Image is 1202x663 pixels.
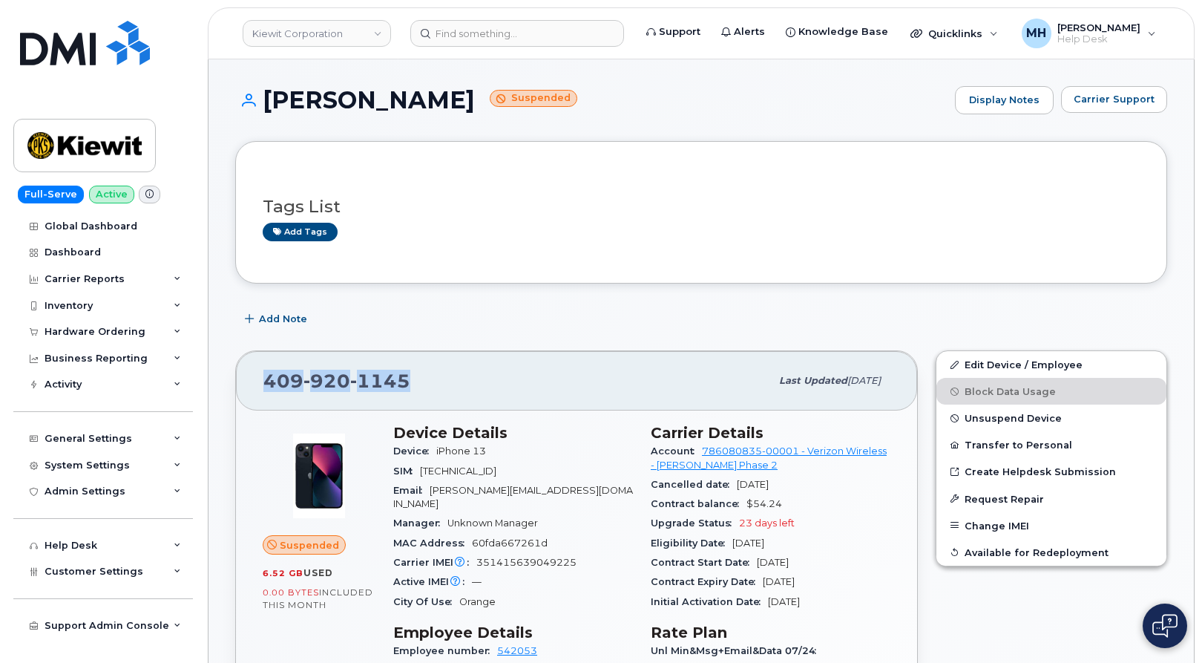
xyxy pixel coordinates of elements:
[436,445,486,457] span: iPhone 13
[472,538,548,549] span: 60fda667261d
[263,223,338,241] a: Add tags
[651,538,732,549] span: Eligibility Date
[263,587,319,598] span: 0.00 Bytes
[651,498,746,509] span: Contract balance
[303,567,333,578] span: used
[393,557,476,568] span: Carrier IMEI
[393,576,472,587] span: Active IMEI
[965,413,1062,424] span: Unsuspend Device
[1152,614,1178,638] img: Open chat
[393,424,633,442] h3: Device Details
[393,624,633,641] h3: Employee Details
[497,645,537,656] a: 542053
[420,466,496,477] span: [TECHNICAL_ID]
[393,538,472,549] span: MAC Address
[393,445,436,457] span: Device
[393,596,459,607] span: City Of Use
[393,645,497,656] span: Employee number
[263,370,410,392] span: 409
[965,546,1109,558] span: Available for Redeployment
[737,479,769,490] span: [DATE]
[651,596,768,607] span: Initial Activation Date
[936,405,1166,431] button: Unsuspend Device
[235,306,320,333] button: Add Note
[651,624,890,641] h3: Rate Plan
[447,517,538,529] span: Unknown Manager
[955,86,1054,114] a: Display Notes
[651,517,739,529] span: Upgrade Status
[490,90,577,107] small: Suspended
[350,370,410,392] span: 1145
[393,466,420,477] span: SIM
[936,486,1166,512] button: Request Repair
[651,424,890,442] h3: Carrier Details
[651,557,757,568] span: Contract Start Date
[936,431,1166,458] button: Transfer to Personal
[651,576,763,587] span: Contract Expiry Date
[393,517,447,529] span: Manager
[263,568,303,578] span: 6.52 GB
[763,576,795,587] span: [DATE]
[476,557,577,568] span: 351415639049225
[280,538,339,552] span: Suspended
[779,375,847,386] span: Last updated
[651,445,887,470] a: 786080835-00001 - Verizon Wireless - [PERSON_NAME] Phase 2
[936,351,1166,378] a: Edit Device / Employee
[263,197,1140,216] h3: Tags List
[768,596,800,607] span: [DATE]
[303,370,350,392] span: 920
[651,445,702,457] span: Account
[275,431,364,520] img: image20231002-3703462-1ig824h.jpeg
[235,87,948,113] h1: [PERSON_NAME]
[1061,86,1167,113] button: Carrier Support
[936,458,1166,485] a: Create Helpdesk Submission
[259,312,307,326] span: Add Note
[393,485,430,496] span: Email
[936,539,1166,566] button: Available for Redeployment
[459,596,496,607] span: Orange
[847,375,881,386] span: [DATE]
[936,512,1166,539] button: Change IMEI
[393,485,633,509] span: [PERSON_NAME][EMAIL_ADDRESS][DOMAIN_NAME]
[936,378,1166,405] button: Block Data Usage
[746,498,782,509] span: $54.24
[651,479,737,490] span: Cancelled date
[472,576,482,587] span: —
[739,517,795,529] span: 23 days left
[757,557,789,568] span: [DATE]
[651,645,824,656] span: Unl Min&Msg+Email&Data 07/24
[732,538,764,549] span: [DATE]
[1074,92,1155,106] span: Carrier Support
